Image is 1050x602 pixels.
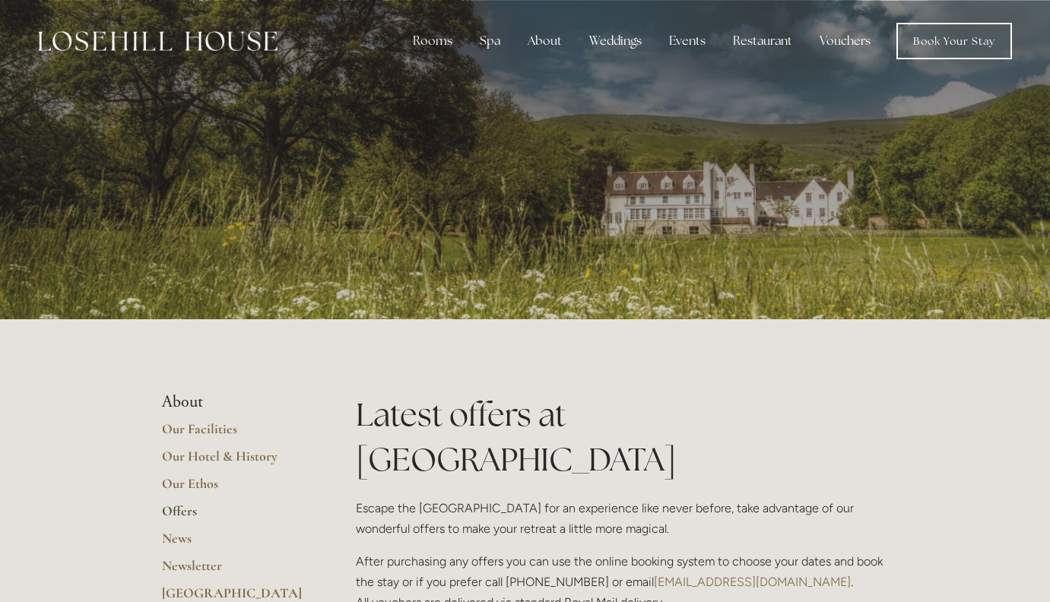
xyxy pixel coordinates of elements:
div: Restaurant [721,26,804,56]
a: Newsletter [162,557,307,585]
div: Events [657,26,718,56]
a: Our Ethos [162,475,307,502]
a: Vouchers [807,26,883,56]
h1: Latest offers at [GEOGRAPHIC_DATA] [356,392,889,482]
a: Book Your Stay [896,23,1012,59]
img: Losehill House [38,31,278,51]
div: Weddings [577,26,654,56]
a: News [162,530,307,557]
div: About [515,26,574,56]
p: Escape the [GEOGRAPHIC_DATA] for an experience like never before, take advantage of our wonderful... [356,498,889,539]
a: Offers [162,502,307,530]
li: About [162,392,307,412]
a: Our Facilities [162,420,307,448]
a: [EMAIL_ADDRESS][DOMAIN_NAME] [654,575,851,589]
a: Our Hotel & History [162,448,307,475]
div: Rooms [401,26,465,56]
div: Spa [468,26,512,56]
